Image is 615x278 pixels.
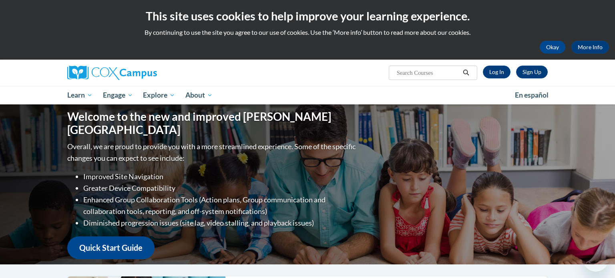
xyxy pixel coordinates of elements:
[396,68,460,78] input: Search Courses
[510,87,554,104] a: En español
[460,68,472,78] button: Search
[540,41,565,54] button: Okay
[67,90,92,100] span: Learn
[571,41,609,54] a: More Info
[6,8,609,24] h2: This site uses cookies to help improve your learning experience.
[185,90,213,100] span: About
[67,110,358,137] h1: Welcome to the new and improved [PERSON_NAME][GEOGRAPHIC_DATA]
[6,28,609,37] p: By continuing to use the site you agree to our use of cookies. Use the ‘More info’ button to read...
[516,66,548,78] a: Register
[83,194,358,217] li: Enhanced Group Collaboration Tools (Action plans, Group communication and collaboration tools, re...
[98,86,138,104] a: Engage
[67,66,157,80] img: Cox Campus
[83,182,358,194] li: Greater Device Compatibility
[180,86,218,104] a: About
[67,66,219,80] a: Cox Campus
[515,91,549,99] span: En español
[67,236,155,259] a: Quick Start Guide
[143,90,175,100] span: Explore
[67,141,358,164] p: Overall, we are proud to provide you with a more streamlined experience. Some of the specific cha...
[55,86,560,104] div: Main menu
[138,86,180,104] a: Explore
[62,86,98,104] a: Learn
[83,217,358,229] li: Diminished progression issues (site lag, video stalling, and playback issues)
[483,66,510,78] a: Log In
[583,246,609,272] iframe: Button to launch messaging window
[103,90,133,100] span: Engage
[83,171,358,182] li: Improved Site Navigation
